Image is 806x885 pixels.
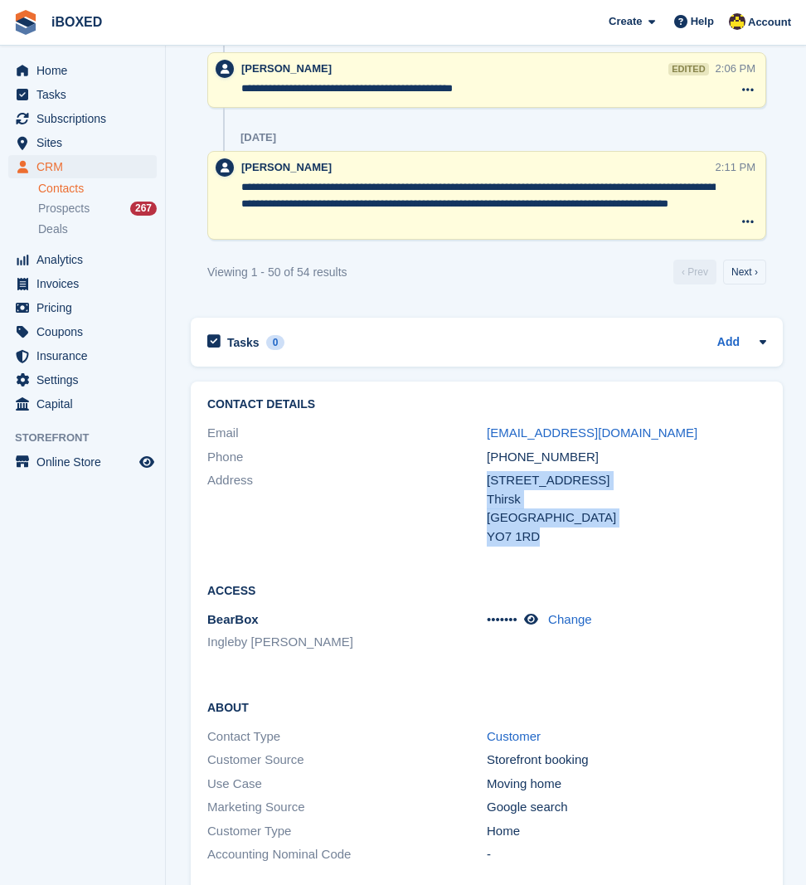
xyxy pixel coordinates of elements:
[8,59,157,82] a: menu
[487,775,766,794] div: Moving home
[8,368,157,391] a: menu
[487,751,766,770] div: Storefront booking
[8,392,157,416] a: menu
[207,424,487,443] div: Email
[241,161,332,173] span: [PERSON_NAME]
[8,131,157,154] a: menu
[240,131,276,144] div: [DATE]
[670,260,770,284] nav: Pages
[8,320,157,343] a: menu
[8,107,157,130] a: menu
[38,221,157,238] a: Deals
[207,398,766,411] h2: Contact Details
[717,333,740,353] a: Add
[207,612,259,626] span: BearBox
[38,221,68,237] span: Deals
[487,490,766,509] div: Thirsk
[8,296,157,319] a: menu
[716,61,755,76] div: 2:06 PM
[36,320,136,343] span: Coupons
[36,107,136,130] span: Subscriptions
[207,798,487,817] div: Marketing Source
[487,471,766,490] div: [STREET_ADDRESS]
[207,471,487,546] div: Address
[548,612,592,626] a: Change
[36,450,136,474] span: Online Store
[487,425,697,440] a: [EMAIL_ADDRESS][DOMAIN_NAME]
[8,450,157,474] a: menu
[716,159,755,175] div: 2:11 PM
[8,272,157,295] a: menu
[207,633,487,652] li: Ingleby [PERSON_NAME]
[8,248,157,271] a: menu
[487,508,766,528] div: [GEOGRAPHIC_DATA]
[36,59,136,82] span: Home
[36,131,136,154] span: Sites
[38,200,157,217] a: Prospects 267
[15,430,165,446] span: Storefront
[487,845,766,864] div: -
[723,260,766,284] a: Next
[207,581,766,598] h2: Access
[36,344,136,367] span: Insurance
[609,13,642,30] span: Create
[207,264,347,281] div: Viewing 1 - 50 of 54 results
[45,8,109,36] a: iBOXED
[36,272,136,295] span: Invoices
[8,155,157,178] a: menu
[207,448,487,467] div: Phone
[36,368,136,391] span: Settings
[487,448,766,467] div: [PHONE_NUMBER]
[207,845,487,864] div: Accounting Nominal Code
[36,392,136,416] span: Capital
[207,727,487,746] div: Contact Type
[207,775,487,794] div: Use Case
[207,751,487,770] div: Customer Source
[668,63,708,75] div: edited
[207,698,766,715] h2: About
[266,335,285,350] div: 0
[13,10,38,35] img: stora-icon-8386f47178a22dfd0bd8f6a31ec36ba5ce8667c1dd55bd0f319d3a0aa187defe.svg
[487,798,766,817] div: Google search
[130,202,157,216] div: 267
[487,612,517,626] span: •••••••
[137,452,157,472] a: Preview store
[487,729,541,743] a: Customer
[36,83,136,106] span: Tasks
[38,201,90,216] span: Prospects
[691,13,714,30] span: Help
[8,344,157,367] a: menu
[748,14,791,31] span: Account
[487,528,766,547] div: YO7 1RD
[36,248,136,271] span: Analytics
[487,822,766,841] div: Home
[673,260,716,284] a: Previous
[36,296,136,319] span: Pricing
[36,155,136,178] span: CRM
[241,62,332,75] span: [PERSON_NAME]
[8,83,157,106] a: menu
[227,335,260,350] h2: Tasks
[38,181,157,197] a: Contacts
[207,822,487,841] div: Customer Type
[729,13,745,30] img: Katie Brown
